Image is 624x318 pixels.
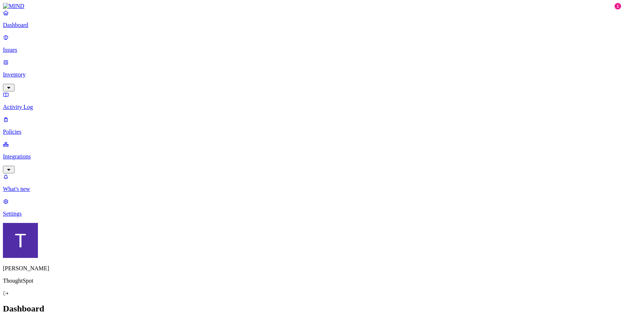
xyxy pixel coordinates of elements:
div: 1 [615,3,621,9]
a: Activity Log [3,91,621,110]
a: What's new [3,173,621,192]
h2: Dashboard [3,304,621,314]
p: Activity Log [3,104,621,110]
a: Settings [3,198,621,217]
p: Inventory [3,71,621,78]
a: Policies [3,116,621,135]
p: [PERSON_NAME] [3,265,621,272]
a: Dashboard [3,9,621,28]
img: MIND [3,3,24,9]
a: Integrations [3,141,621,172]
a: MIND [3,3,621,9]
p: Settings [3,211,621,217]
p: Policies [3,129,621,135]
p: What's new [3,186,621,192]
a: Inventory [3,59,621,90]
img: Thao Vo [3,223,38,258]
p: Integrations [3,153,621,160]
a: Issues [3,34,621,53]
p: ThoughtSpot [3,278,621,284]
p: Dashboard [3,22,621,28]
p: Issues [3,47,621,53]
